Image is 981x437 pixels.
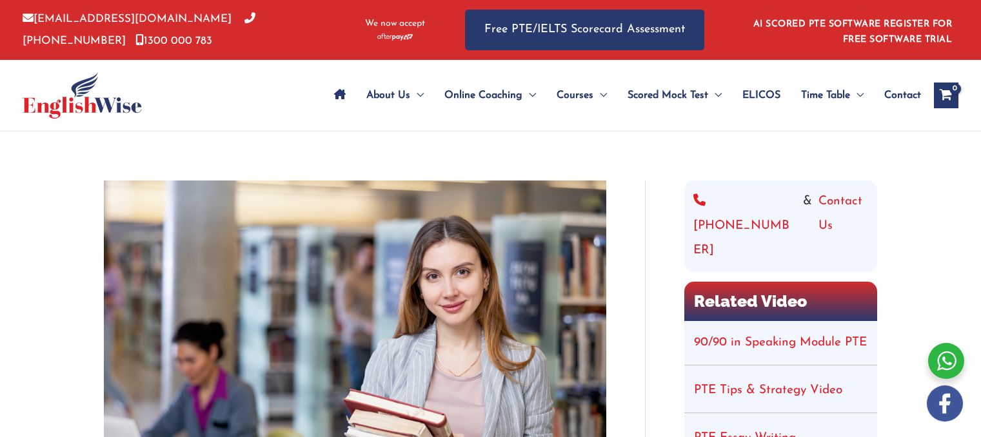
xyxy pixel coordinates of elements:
a: Free PTE/IELTS Scorecard Assessment [465,10,704,50]
a: 90/90 in Speaking Module PTE [694,336,867,349]
span: Online Coaching [444,73,522,118]
a: CoursesMenu Toggle [546,73,617,118]
div: & [693,189,868,263]
a: PTE Tips & Strategy Video [694,384,842,396]
img: Afterpay-Logo [377,34,413,41]
img: cropped-ew-logo [23,72,142,119]
span: We now accept [365,17,425,30]
span: About Us [366,73,410,118]
img: white-facebook.png [927,385,963,422]
span: Menu Toggle [850,73,864,118]
nav: Site Navigation: Main Menu [324,73,921,118]
a: Contact Us [818,189,868,263]
span: Menu Toggle [522,73,536,118]
a: Contact [874,73,921,118]
aside: Header Widget 1 [746,9,958,51]
span: Time Table [801,73,850,118]
span: Menu Toggle [593,73,607,118]
a: [PHONE_NUMBER] [23,14,255,46]
span: Contact [884,73,921,118]
a: Time TableMenu Toggle [791,73,874,118]
span: Menu Toggle [708,73,722,118]
span: Courses [557,73,593,118]
a: Scored Mock TestMenu Toggle [617,73,732,118]
a: View Shopping Cart, empty [934,83,958,108]
a: About UsMenu Toggle [356,73,434,118]
a: [PHONE_NUMBER] [693,189,797,263]
span: ELICOS [742,73,780,118]
span: Scored Mock Test [628,73,708,118]
h2: Related Video [684,282,877,321]
span: Menu Toggle [410,73,424,118]
a: 1300 000 783 [135,35,212,46]
a: ELICOS [732,73,791,118]
a: Online CoachingMenu Toggle [434,73,546,118]
a: [EMAIL_ADDRESS][DOMAIN_NAME] [23,14,232,24]
a: AI SCORED PTE SOFTWARE REGISTER FOR FREE SOFTWARE TRIAL [753,19,953,44]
